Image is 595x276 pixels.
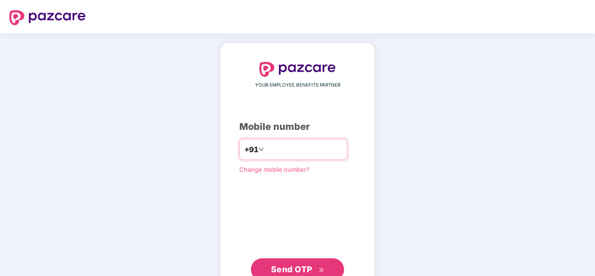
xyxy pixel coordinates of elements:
img: logo [9,10,86,25]
span: down [258,147,264,152]
div: Mobile number [239,120,356,134]
span: YOUR EMPLOYEE BENEFITS PARTNER [255,81,340,89]
span: +91 [244,144,258,155]
span: Send OTP [271,264,312,274]
img: logo [259,62,336,77]
span: double-right [318,267,325,273]
a: Change mobile number? [239,166,310,173]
